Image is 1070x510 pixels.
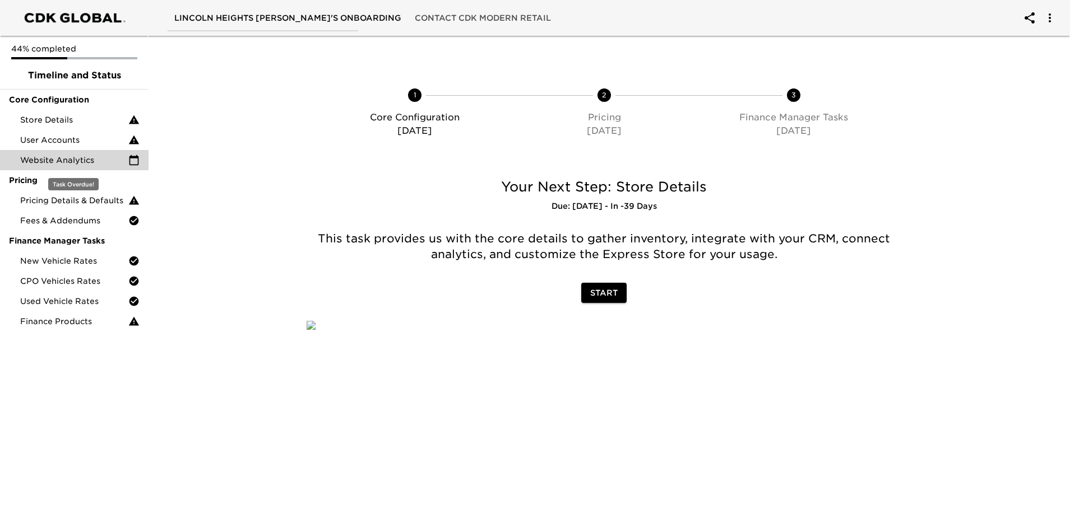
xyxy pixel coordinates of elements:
[9,175,140,186] span: Pricing
[20,155,128,166] span: Website Analytics
[318,232,893,261] span: This task provides us with the core details to gather inventory, integrate with your CRM, connect...
[325,111,505,124] p: Core Configuration
[325,124,505,138] p: [DATE]
[307,178,901,196] h5: Your Next Step: Store Details
[590,286,618,300] span: Start
[174,11,401,25] span: LINCOLN HEIGHTS [PERSON_NAME]'s Onboarding
[514,124,694,138] p: [DATE]
[20,134,128,146] span: User Accounts
[791,91,796,99] text: 3
[414,91,416,99] text: 1
[703,111,884,124] p: Finance Manager Tasks
[9,235,140,246] span: Finance Manager Tasks
[581,283,627,303] button: Start
[1036,4,1063,31] button: account of current user
[20,195,128,206] span: Pricing Details & Defaults
[20,296,128,307] span: Used Vehicle Rates
[20,255,128,266] span: New Vehicle Rates
[602,91,606,99] text: 2
[307,321,316,330] img: qkibX1zbU72zw90W6Gan%2FTemplates%2Fc8u5urROGxQJUwQoavog%2F5483c2e4-06d1-4af0-a5c5-4d36678a9ce5.jpg
[307,200,901,213] h6: Due: [DATE] - In -39 Days
[20,275,128,287] span: CPO Vehicles Rates
[1016,4,1043,31] button: account of current user
[9,69,140,82] span: Timeline and Status
[9,94,140,105] span: Core Configuration
[703,124,884,138] p: [DATE]
[11,43,137,54] p: 44% completed
[514,111,694,124] p: Pricing
[20,215,128,226] span: Fees & Addendums
[415,11,551,25] span: Contact CDK Modern Retail
[20,316,128,327] span: Finance Products
[20,114,128,125] span: Store Details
